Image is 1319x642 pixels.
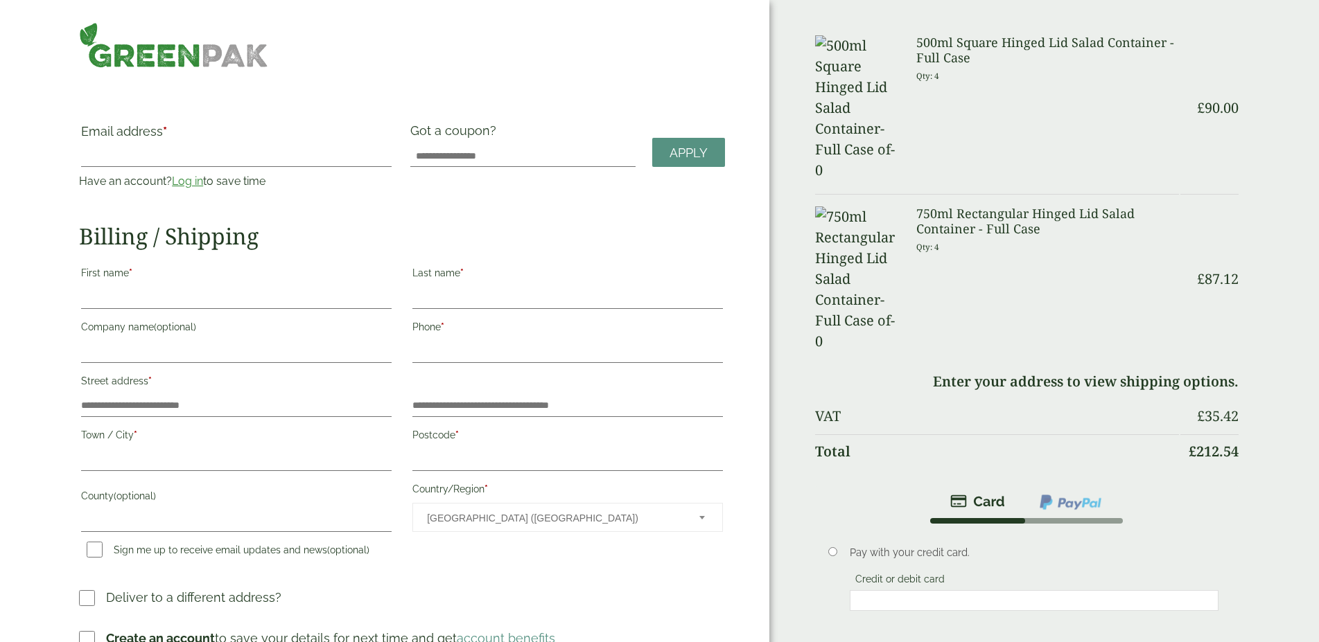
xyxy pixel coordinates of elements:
[79,223,725,249] h2: Billing / Shipping
[1197,98,1239,117] bdi: 90.00
[1197,269,1239,288] bdi: 87.12
[815,365,1239,398] td: Enter your address to view shipping options.
[114,490,156,501] span: (optional)
[1197,407,1205,425] span: £
[81,125,392,145] label: Email address
[412,425,723,449] label: Postcode
[87,542,103,558] input: Sign me up to receive email updates and news(optional)
[850,573,950,589] label: Credit or debit card
[81,317,392,341] label: Company name
[412,479,723,503] label: Country/Region
[916,242,939,252] small: Qty: 4
[412,317,723,341] label: Phone
[1038,493,1103,511] img: ppcp-gateway.png
[79,22,268,68] img: GreenPak Supplies
[79,173,394,190] p: Have an account? to save time
[154,321,196,332] span: (optional)
[81,425,392,449] label: Town / City
[172,175,203,188] a: Log in
[163,124,167,139] abbr: required
[916,71,939,81] small: Qty: 4
[134,429,137,440] abbr: required
[129,267,132,278] abbr: required
[950,493,1005,510] img: stripe.png
[327,544,369,555] span: (optional)
[850,545,1218,560] p: Pay with your credit card.
[412,263,723,287] label: Last name
[652,138,725,168] a: Apply
[854,594,1214,607] iframe: Secure card payment input frame
[484,483,488,494] abbr: required
[1197,407,1239,425] bdi: 35.42
[81,371,392,395] label: Street address
[916,206,1179,236] h3: 750ml Rectangular Hinged Lid Salad Container - Full Case
[460,267,464,278] abbr: required
[81,544,375,560] label: Sign me up to receive email updates and news
[815,35,900,181] img: 500ml Square Hinged Lid Salad Container-Full Case of-0
[1189,442,1239,461] bdi: 212.54
[1197,98,1205,117] span: £
[427,503,681,533] span: United Kingdom (UK)
[81,263,392,287] label: First name
[412,503,723,532] span: Country/Region
[1197,269,1205,288] span: £
[410,123,502,145] label: Got a coupon?
[670,145,708,161] span: Apply
[455,429,459,440] abbr: required
[441,321,444,332] abbr: required
[916,35,1179,65] h3: 500ml Square Hinged Lid Salad Container - Full Case
[815,434,1179,468] th: Total
[81,486,392,510] label: County
[148,375,152,386] abbr: required
[815,400,1179,433] th: VAT
[1189,442,1196,461] span: £
[815,206,900,352] img: 750ml Rectangular Hinged Lid Salad Container-Full Case of-0
[106,588,281,607] p: Deliver to a different address?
